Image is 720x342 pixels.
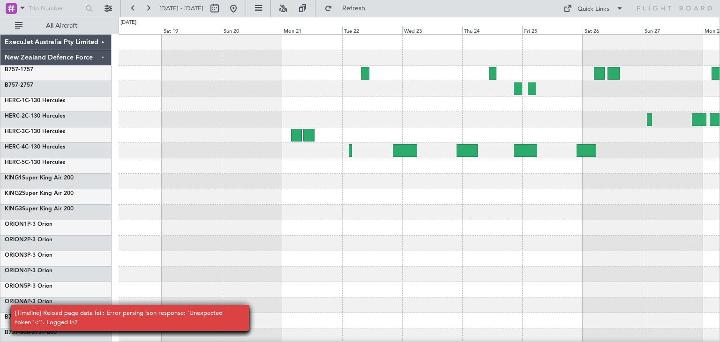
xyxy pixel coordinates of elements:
[5,175,22,181] span: KING1
[559,1,628,16] button: Quick Links
[5,67,33,73] a: B757-1757
[5,129,25,134] span: HERC-3
[222,26,282,34] div: Sun 20
[5,191,74,196] a: KING2Super King Air 200
[5,253,27,258] span: ORION3
[5,268,27,274] span: ORION4
[5,160,25,165] span: HERC-5
[29,1,82,15] input: Trip Number
[162,26,222,34] div: Sat 19
[577,5,609,14] div: Quick Links
[5,160,65,165] a: HERC-5C-130 Hercules
[522,26,582,34] div: Fri 25
[5,283,27,289] span: ORION5
[5,222,27,227] span: ORION1
[5,191,22,196] span: KING2
[5,129,65,134] a: HERC-3C-130 Hercules
[342,26,402,34] div: Tue 22
[15,309,235,327] div: [Timeline] Reload page data fail: Error parsing json response: 'Unexpected token '<''. Logged in?
[5,206,22,212] span: KING3
[102,26,162,34] div: Fri 18
[334,5,374,12] span: Refresh
[5,113,25,119] span: HERC-2
[5,144,25,150] span: HERC-4
[5,206,74,212] a: KING3Super King Air 200
[10,18,102,33] button: All Aircraft
[583,26,643,34] div: Sat 26
[5,82,23,88] span: B757-2
[5,113,65,119] a: HERC-2C-130 Hercules
[159,4,203,13] span: [DATE] - [DATE]
[120,19,136,27] div: [DATE]
[5,98,65,104] a: HERC-1C-130 Hercules
[5,175,74,181] a: KING1Super King Air 200
[5,67,23,73] span: B757-1
[320,1,376,16] button: Refresh
[24,22,99,29] span: All Aircraft
[5,98,25,104] span: HERC-1
[5,144,65,150] a: HERC-4C-130 Hercules
[282,26,342,34] div: Mon 21
[5,222,52,227] a: ORION1P-3 Orion
[5,237,27,243] span: ORION2
[402,26,462,34] div: Wed 23
[5,283,52,289] a: ORION5P-3 Orion
[5,253,52,258] a: ORION3P-3 Orion
[643,26,703,34] div: Sun 27
[5,82,33,88] a: B757-2757
[5,268,52,274] a: ORION4P-3 Orion
[5,237,52,243] a: ORION2P-3 Orion
[462,26,522,34] div: Thu 24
